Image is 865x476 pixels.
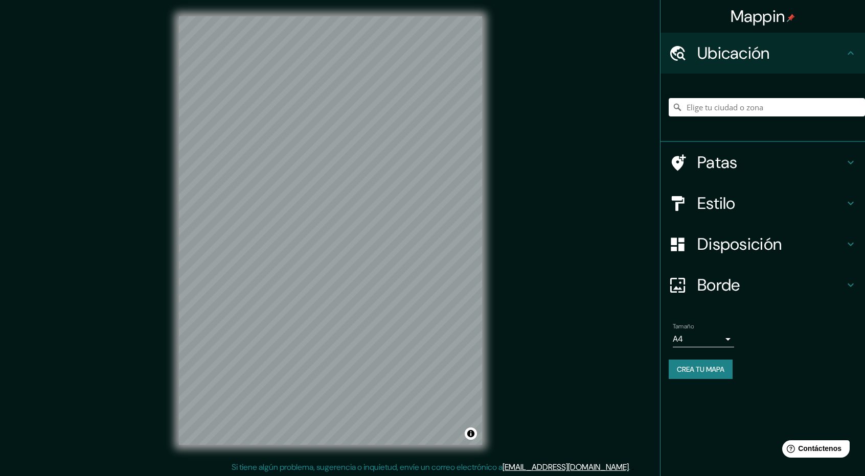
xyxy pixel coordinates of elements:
font: A4 [673,334,683,344]
div: Ubicación [661,33,865,74]
font: . [630,461,632,472]
font: Borde [697,274,740,296]
iframe: Lanzador de widgets de ayuda [774,436,854,465]
font: . [629,462,630,472]
font: Tamaño [673,322,694,330]
img: pin-icon.png [787,14,795,22]
button: Activar o desactivar atribución [465,427,477,440]
input: Elige tu ciudad o zona [669,98,865,116]
font: Estilo [697,193,736,214]
font: . [632,461,634,472]
div: Disposición [661,224,865,265]
font: Mappin [731,6,785,27]
a: [EMAIL_ADDRESS][DOMAIN_NAME] [503,462,629,472]
button: Crea tu mapa [669,360,733,379]
div: Estilo [661,183,865,224]
div: Patas [661,142,865,183]
font: Si tiene algún problema, sugerencia o inquietud, envíe un correo electrónico a [232,462,503,472]
font: Patas [697,152,738,173]
div: Borde [661,265,865,305]
font: Ubicación [697,42,770,64]
font: Disposición [697,233,782,255]
font: Crea tu mapa [677,365,724,374]
div: A4 [673,331,734,347]
canvas: Mapa [179,16,482,445]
